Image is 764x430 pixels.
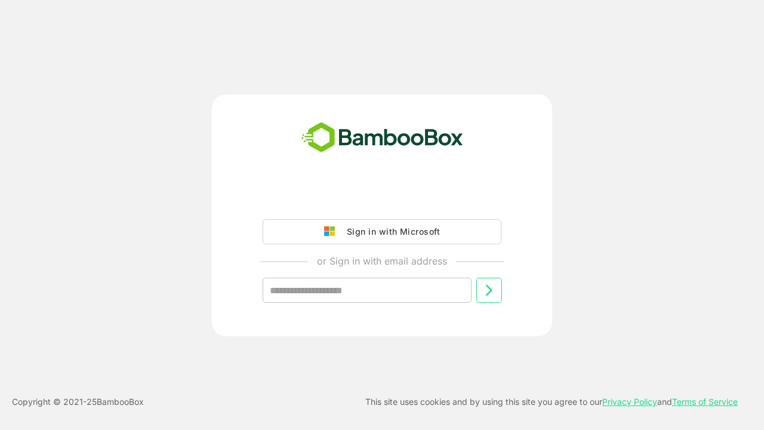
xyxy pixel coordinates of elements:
p: This site uses cookies and by using this site you agree to our and [365,395,738,409]
img: google [324,226,341,237]
img: bamboobox [295,118,470,158]
button: Sign in with Microsoft [263,219,501,244]
div: Sign in with Microsoft [341,224,440,239]
p: or Sign in with email address [317,254,447,268]
a: Terms of Service [672,397,738,407]
p: Copyright © 2021- 25 BambooBox [12,395,144,409]
a: Privacy Policy [602,397,657,407]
